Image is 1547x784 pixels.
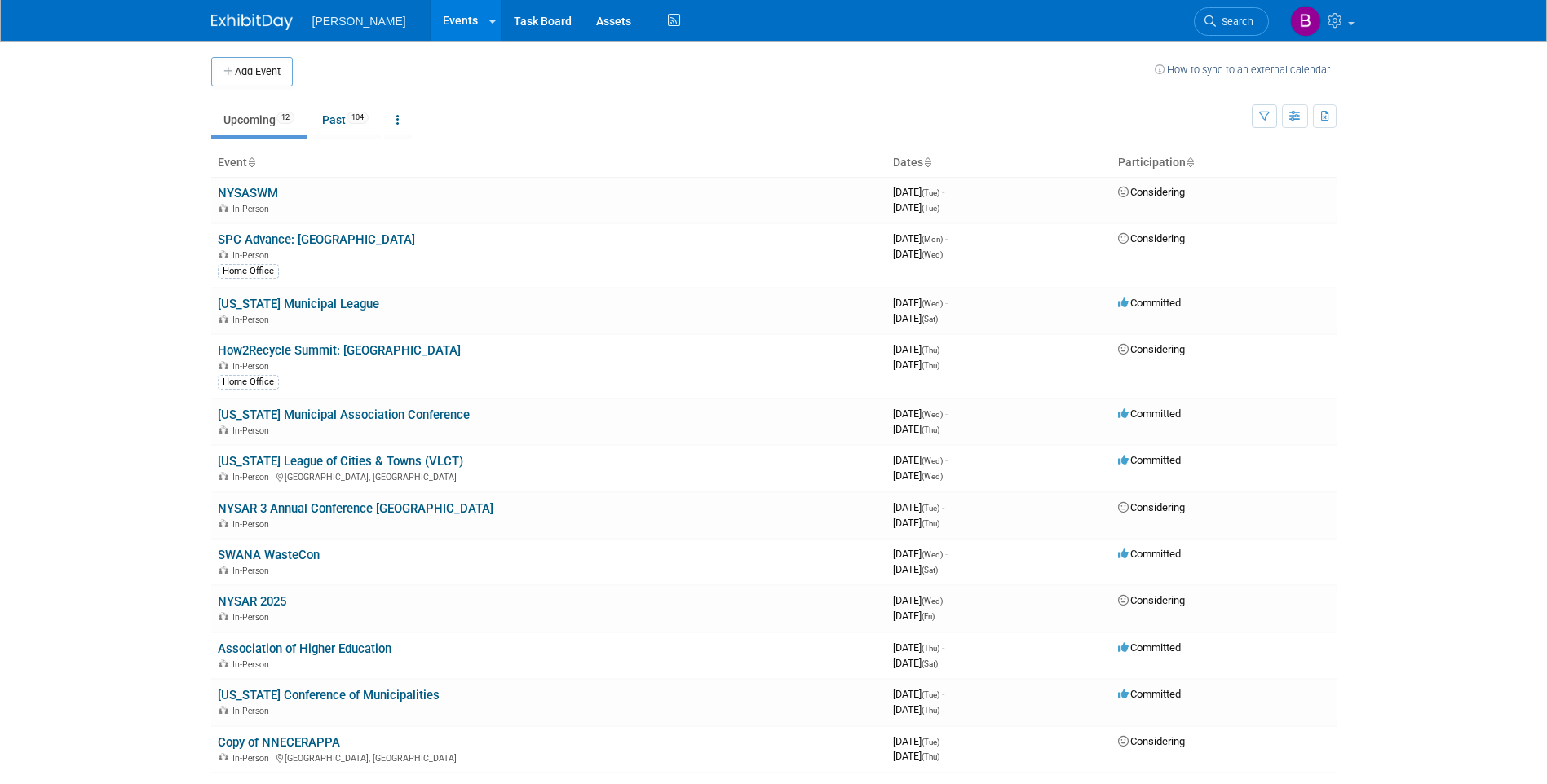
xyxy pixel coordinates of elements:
span: [DATE] [893,359,939,371]
span: In-Person [232,315,274,325]
span: - [942,186,944,198]
span: - [942,735,944,747]
img: In-Person Event [219,659,228,667]
span: Considering [1118,735,1185,747]
span: Committed [1118,548,1181,560]
th: Participation [1112,149,1337,177]
span: (Fri) [922,612,935,621]
span: (Sat) [922,566,938,575]
span: Considering [1118,501,1185,513]
span: In-Person [232,361,274,372]
span: (Wed) [922,597,943,606]
span: (Thu) [922,361,939,370]
span: [DATE] [893,423,939,435]
span: In-Person [232,204,274,214]
a: SPC Advance: [GEOGRAPHIC_DATA] [218,232,415,247]
span: Considering [1118,186,1185,198]
span: (Thu) [922,644,939,653]
img: Brittany Gilman [1290,6,1321,37]
span: In-Person [232,659,274,670]
a: [US_STATE] Conference of Municipalities [218,688,440,703]
span: Committed [1118,407,1181,420]
span: In-Person [232,472,274,482]
span: - [945,297,948,309]
span: (Mon) [922,235,943,244]
span: [DATE] [893,548,948,560]
span: Committed [1118,688,1181,700]
span: In-Person [232,612,274,623]
span: [DATE] [893,703,939,716]
a: [US_STATE] Municipal Association Conference [218,407,470,422]
span: Considering [1118,594,1185,606]
img: In-Person Event [219,250,228,258]
span: (Thu) [922,425,939,434]
span: - [942,343,944,355]
img: In-Person Event [219,425,228,434]
span: - [945,232,948,244]
span: - [945,454,948,466]
span: Considering [1118,343,1185,355]
span: [DATE] [893,517,939,529]
span: [DATE] [893,735,944,747]
span: [DATE] [893,750,939,762]
span: (Thu) [922,346,939,355]
span: In-Person [232,566,274,576]
span: - [945,548,948,560]
span: [DATE] [893,312,938,324]
span: [DATE] [893,248,943,260]
span: [DATE] [893,201,939,214]
span: (Sat) [922,659,938,668]
th: Dates [886,149,1112,177]
span: 104 [347,112,369,124]
span: In-Person [232,425,274,436]
img: ExhibitDay [211,14,293,30]
span: (Wed) [922,456,943,465]
img: In-Person Event [219,472,228,480]
img: In-Person Event [219,519,228,527]
span: In-Person [232,519,274,530]
span: (Thu) [922,706,939,715]
span: - [942,688,944,700]
span: [DATE] [893,594,948,606]
a: Sort by Participation Type [1186,156,1194,169]
span: [DATE] [893,343,944,355]
span: [DATE] [893,232,948,244]
div: [GEOGRAPHIC_DATA], [GEOGRAPHIC_DATA] [218,469,880,482]
span: [DATE] [893,407,948,420]
span: (Tue) [922,504,939,513]
div: Home Office [218,375,279,390]
span: Committed [1118,641,1181,654]
span: [DATE] [893,563,938,575]
span: (Wed) [922,472,943,481]
a: NYSAR 3 Annual Conference [GEOGRAPHIC_DATA] [218,501,493,516]
span: - [945,594,948,606]
a: NYSASWM [218,186,278,200]
span: [PERSON_NAME] [312,15,406,28]
span: [DATE] [893,454,948,466]
span: (Tue) [922,690,939,699]
img: In-Person Event [219,612,228,620]
span: [DATE] [893,657,938,669]
span: In-Person [232,753,274,764]
a: Association of Higher Education [218,641,391,656]
a: Sort by Start Date [923,156,931,169]
span: (Wed) [922,550,943,559]
span: [DATE] [893,641,944,654]
span: - [942,501,944,513]
span: [DATE] [893,297,948,309]
a: [US_STATE] League of Cities & Towns (VLCT) [218,454,463,469]
a: Search [1194,7,1269,36]
span: (Tue) [922,188,939,197]
a: Past104 [310,104,381,135]
span: Considering [1118,232,1185,244]
div: Home Office [218,264,279,279]
a: Upcoming12 [211,104,307,135]
span: In-Person [232,706,274,716]
span: [DATE] [893,186,944,198]
span: [DATE] [893,501,944,513]
img: In-Person Event [219,204,228,212]
img: In-Person Event [219,566,228,574]
span: [DATE] [893,469,943,482]
img: In-Person Event [219,753,228,761]
span: (Wed) [922,299,943,308]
